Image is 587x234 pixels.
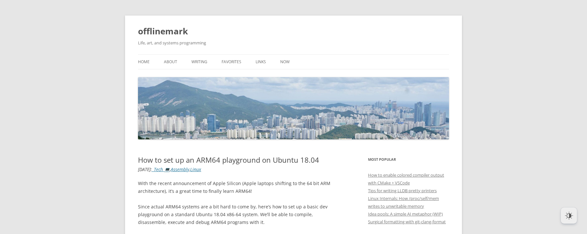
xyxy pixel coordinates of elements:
a: Linux Internals: How /proc/self/mem writes to unwritable memory [368,195,439,209]
h1: How to set up an ARM64 playground on Ubuntu 18.04 [138,156,340,164]
a: Tips for writing LLDB pretty printers [368,188,437,193]
a: Now [280,55,290,69]
h3: Most Popular [368,156,449,163]
a: Favorites [222,55,241,69]
a: Home [138,55,150,69]
img: offlinemark [138,77,449,139]
a: offlinemark [138,23,188,39]
a: Assembly [171,166,189,172]
a: Surgical formatting with git-clang-format [368,219,446,225]
p: With the recent announcement of Apple Silicon (Apple laptops shifting to the 64 bit ARM architect... [138,180,340,195]
time: [DATE] [138,166,151,172]
a: Idea pools: A simple AI metaphor (WIP) [368,211,443,217]
a: Links [256,55,266,69]
a: About [164,55,177,69]
i: : , , [138,166,201,172]
a: How to enable colored compiler output with CMake + VSCode [368,172,444,186]
p: Since actual ARM64 systems are a bit hard to come by, here’s how to set up a basic dev playground... [138,203,340,226]
a: _Tech 💻 [152,166,170,172]
a: Linux [190,166,201,172]
h2: Life, art, and systems programming [138,39,449,47]
a: Writing [191,55,207,69]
